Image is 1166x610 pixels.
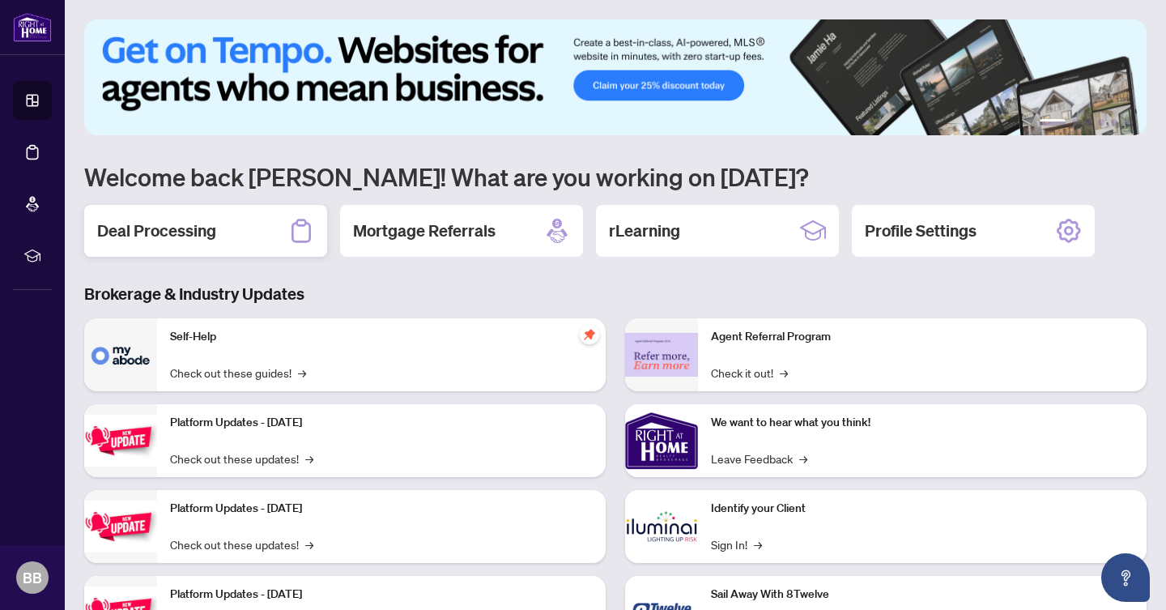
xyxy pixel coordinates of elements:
[625,404,698,477] img: We want to hear what you think!
[1111,119,1117,126] button: 5
[780,364,788,382] span: →
[1098,119,1104,126] button: 4
[711,500,1134,518] p: Identify your Client
[84,19,1147,135] img: Slide 0
[625,490,698,563] img: Identify your Client
[170,328,593,346] p: Self-Help
[353,220,496,242] h2: Mortgage Referrals
[1124,119,1130,126] button: 6
[609,220,680,242] h2: rLearning
[711,535,762,553] a: Sign In!→
[170,450,313,467] a: Check out these updates!→
[170,500,593,518] p: Platform Updates - [DATE]
[1072,119,1079,126] button: 2
[711,586,1134,604] p: Sail Away With 8Twelve
[1040,119,1066,126] button: 1
[97,220,216,242] h2: Deal Processing
[754,535,762,553] span: →
[170,535,313,553] a: Check out these updates!→
[170,414,593,432] p: Platform Updates - [DATE]
[13,12,52,42] img: logo
[170,586,593,604] p: Platform Updates - [DATE]
[305,450,313,467] span: →
[1085,119,1092,126] button: 3
[84,283,1147,305] h3: Brokerage & Industry Updates
[23,566,42,589] span: BB
[580,325,599,344] span: pushpin
[170,364,306,382] a: Check out these guides!→
[711,414,1134,432] p: We want to hear what you think!
[1101,553,1150,602] button: Open asap
[711,450,807,467] a: Leave Feedback→
[84,501,157,552] img: Platform Updates - July 8, 2025
[305,535,313,553] span: →
[84,161,1147,192] h1: Welcome back [PERSON_NAME]! What are you working on [DATE]?
[625,333,698,378] img: Agent Referral Program
[84,318,157,391] img: Self-Help
[799,450,807,467] span: →
[711,328,1134,346] p: Agent Referral Program
[298,364,306,382] span: →
[865,220,977,242] h2: Profile Settings
[711,364,788,382] a: Check it out!→
[84,415,157,466] img: Platform Updates - July 21, 2025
